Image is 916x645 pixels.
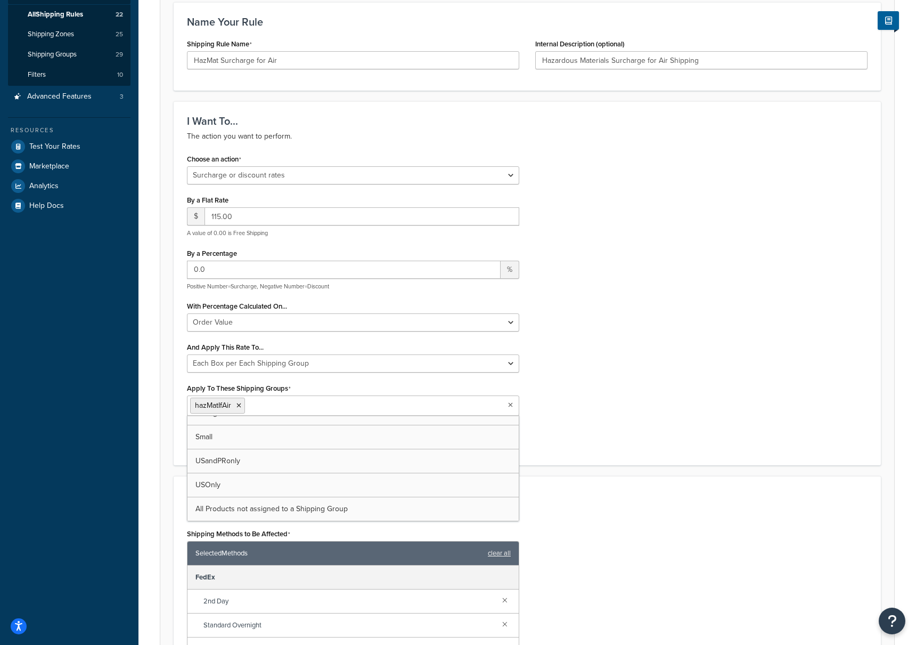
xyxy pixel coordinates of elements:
[120,92,124,101] span: 3
[187,155,241,164] label: Choose an action
[187,449,519,473] a: USandPRonly
[195,479,220,490] span: USOnly
[187,283,519,291] p: Positive Number=Surcharge, Negative Number=Discount
[187,130,868,143] p: The action you want to perform.
[187,115,868,127] h3: I Want To...
[187,302,287,310] label: With Percentage Calculated On...
[878,11,899,30] button: Show Help Docs
[195,503,348,514] span: All Products not assigned to a Shipping Group
[187,566,519,590] div: FedEx
[187,207,205,225] span: $
[8,126,130,135] div: Resources
[8,45,130,64] a: Shipping Groups29
[28,70,46,79] span: Filters
[203,594,494,609] span: 2nd Day
[28,10,83,19] span: All Shipping Rules
[8,25,130,44] a: Shipping Zones25
[29,182,59,191] span: Analytics
[8,25,130,44] li: Shipping Zones
[187,16,868,28] h3: Name Your Rule
[8,137,130,156] a: Test Your Rates
[116,30,123,39] span: 25
[8,196,130,215] a: Help Docs
[187,384,291,393] label: Apply To These Shipping Groups
[187,530,290,538] label: Shipping Methods to Be Affected
[187,40,252,49] label: Shipping Rule Name
[116,10,123,19] span: 22
[195,546,482,561] span: Selected Methods
[187,196,228,204] label: By a Flat Rate
[203,618,494,633] span: Standard Overnight
[8,87,130,107] a: Advanced Features3
[187,343,264,351] label: And Apply This Rate To...
[8,157,130,176] a: Marketplace
[27,92,92,101] span: Advanced Features
[187,490,868,502] h3: For These Shipping Methods...
[116,50,123,59] span: 29
[879,608,905,634] button: Open Resource Center
[8,176,130,196] a: Analytics
[8,87,130,107] li: Advanced Features
[8,45,130,64] li: Shipping Groups
[187,505,868,518] p: The shipping methods this rule will apply to.
[28,50,77,59] span: Shipping Groups
[29,201,64,211] span: Help Docs
[488,546,511,561] a: clear all
[187,425,519,449] a: Small
[187,229,519,237] p: A value of 0.00 is Free Shipping
[117,70,123,79] span: 10
[187,473,519,497] a: USOnly
[8,65,130,85] li: Filters
[195,400,231,411] span: hazMatIfAir
[195,431,212,442] span: Small
[501,261,519,279] span: %
[195,455,240,466] span: USandPRonly
[8,65,130,85] a: Filters10
[187,497,519,521] a: All Products not assigned to a Shipping Group
[28,30,74,39] span: Shipping Zones
[535,40,625,48] label: Internal Description (optional)
[29,162,69,171] span: Marketplace
[29,142,80,151] span: Test Your Rates
[8,5,130,25] a: AllShipping Rules22
[187,249,237,257] label: By a Percentage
